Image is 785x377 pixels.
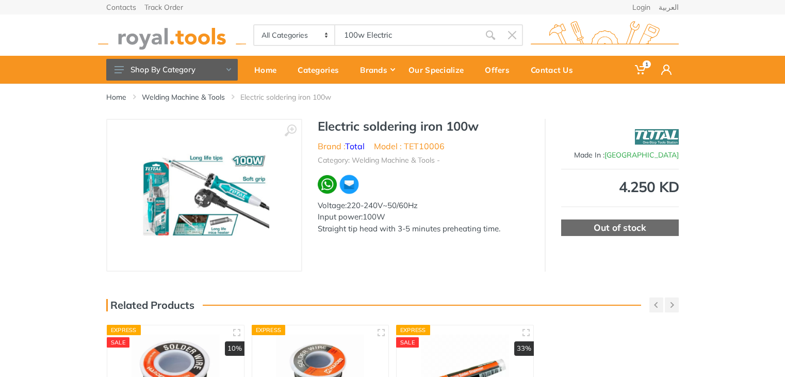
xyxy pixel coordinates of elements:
div: Contact Us [524,59,587,81]
img: ma.webp [339,174,359,195]
div: SALE [107,337,129,348]
li: Model : TET10006 [374,140,445,152]
img: Royal Tools - Electric soldering iron 100w [139,130,269,260]
h1: Electric soldering iron 100w [318,119,529,134]
div: Out of stock [561,219,679,236]
div: Express [107,325,141,335]
div: Offers [478,59,524,81]
a: Categories [290,56,353,84]
div: Express [252,325,286,335]
div: Express [396,325,430,335]
a: Offers [478,56,524,84]
select: Category [254,25,335,45]
div: Home [247,59,290,81]
div: Brands [353,59,401,81]
li: Electric soldering iron 100w [240,92,347,102]
div: 10% [225,341,244,356]
img: wa.webp [318,175,337,194]
img: royal.tools Logo [531,21,679,50]
input: Site search [335,24,480,46]
nav: breadcrumb [106,92,679,102]
h3: Related Products [106,299,194,311]
div: Straight tip head with 3-5 minutes preheating time. [318,223,529,235]
a: 1 [628,56,654,84]
a: Home [106,92,126,102]
a: Home [247,56,290,84]
a: Contacts [106,4,136,11]
div: Voltage:220-240V~50/60Hz [318,200,529,212]
div: 4.250 KD [561,180,679,194]
img: Total [635,124,679,150]
span: [GEOGRAPHIC_DATA] [604,150,679,160]
div: Categories [290,59,353,81]
div: Our Specialize [401,59,478,81]
div: SALE [396,337,419,348]
a: Welding Machine & Tools [142,92,225,102]
a: Login [632,4,650,11]
li: Category: Welding Machine & Tools - [318,155,440,166]
a: Contact Us [524,56,587,84]
span: 1 [643,60,651,68]
button: Shop By Category [106,59,238,81]
img: royal.tools Logo [98,21,246,50]
li: Brand : [318,140,365,152]
a: Track Order [144,4,183,11]
div: Input power:100W [318,211,529,223]
a: Our Specialize [401,56,478,84]
a: Total [345,141,365,151]
a: العربية [659,4,679,11]
div: Made In : [561,150,679,161]
div: 33% [514,341,534,356]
